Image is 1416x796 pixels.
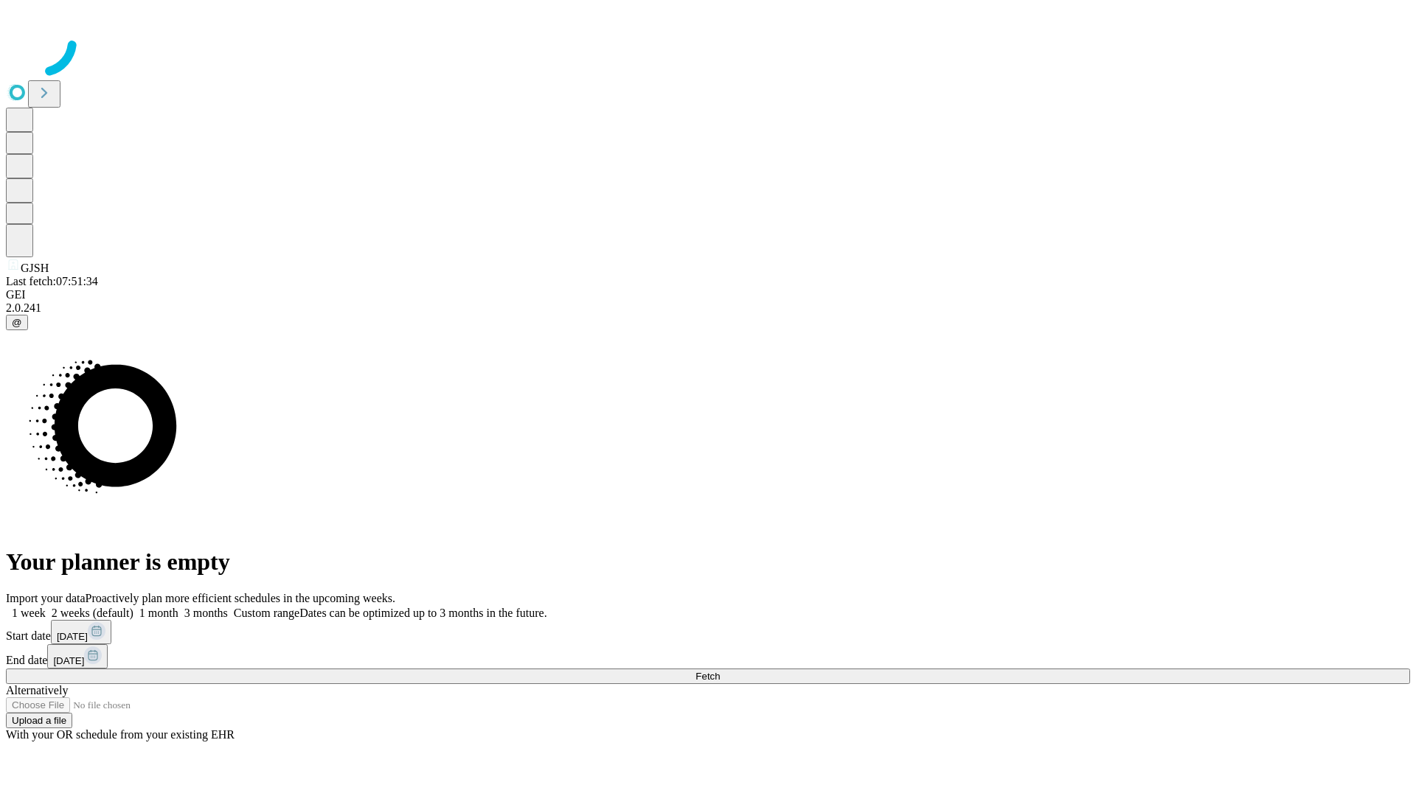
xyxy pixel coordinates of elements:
[6,315,28,330] button: @
[6,668,1410,684] button: Fetch
[6,301,1410,315] div: 2.0.241
[53,655,84,666] span: [DATE]
[6,288,1410,301] div: GEI
[299,607,546,619] span: Dates can be optimized up to 3 months in the future.
[52,607,133,619] span: 2 weeks (default)
[21,262,49,274] span: GJSH
[184,607,228,619] span: 3 months
[6,275,98,287] span: Last fetch: 07:51:34
[51,620,111,644] button: [DATE]
[12,317,22,328] span: @
[6,592,86,604] span: Import your data
[6,620,1410,644] div: Start date
[86,592,395,604] span: Proactively plan more efficient schedules in the upcoming weeks.
[234,607,299,619] span: Custom range
[6,644,1410,668] div: End date
[6,684,68,696] span: Alternatively
[47,644,108,668] button: [DATE]
[12,607,46,619] span: 1 week
[6,728,235,741] span: With your OR schedule from your existing EHR
[695,671,720,682] span: Fetch
[57,631,88,642] span: [DATE]
[6,548,1410,576] h1: Your planner is empty
[139,607,178,619] span: 1 month
[6,713,72,728] button: Upload a file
